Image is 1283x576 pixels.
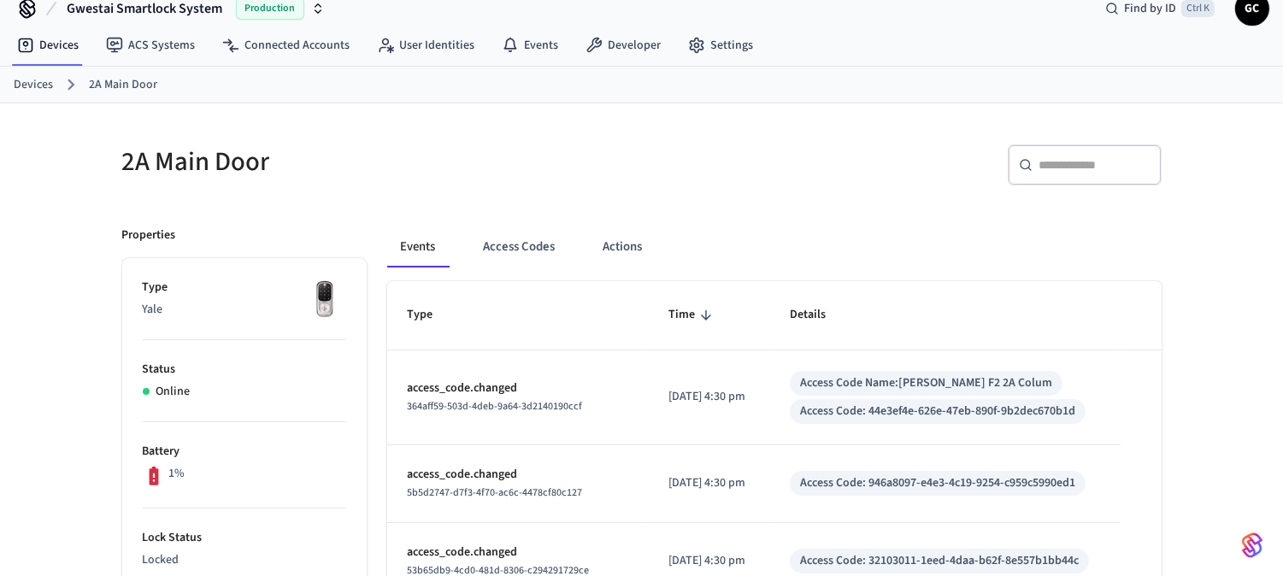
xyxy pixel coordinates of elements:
p: Battery [143,443,346,461]
p: Lock Status [143,529,346,547]
p: Locked [143,551,346,569]
p: Properties [122,226,176,244]
h5: 2A Main Door [122,144,632,179]
p: [DATE] 4:30 pm [668,388,749,406]
p: Type [143,279,346,297]
p: Online [156,383,191,401]
button: Access Codes [470,226,569,267]
button: Actions [590,226,656,267]
a: Devices [3,30,92,61]
p: access_code.changed [408,466,627,484]
img: Yale Assure Touchscreen Wifi Smart Lock, Satin Nickel, Front [303,279,346,321]
div: Access Code: 946a8097-e4e3-4c19-9254-c959c5990ed1 [800,474,1075,492]
div: Access Code: 32103011-1eed-4daa-b62f-8e557b1bb44c [800,552,1079,570]
p: access_code.changed [408,544,627,561]
a: Events [488,30,572,61]
span: 5b5d2747-d7f3-4f70-ac6c-4478cf80c127 [408,485,583,500]
div: ant example [387,226,1162,267]
p: Yale [143,301,346,319]
span: Details [790,302,848,328]
a: 2A Main Door [89,76,157,94]
a: Connected Accounts [209,30,363,61]
div: Access Code Name: [PERSON_NAME] F2 2A Colum [800,374,1052,392]
div: Access Code: 44e3ef4e-626e-47eb-890f-9b2dec670b1d [800,403,1075,420]
p: [DATE] 4:30 pm [668,474,749,492]
span: 364aff59-503d-4deb-9a64-3d2140190ccf [408,399,583,414]
span: Time [668,302,717,328]
a: Settings [674,30,767,61]
p: [DATE] 4:30 pm [668,552,749,570]
img: SeamLogoGradient.69752ec5.svg [1242,532,1262,559]
p: 1% [168,465,185,483]
p: access_code.changed [408,379,627,397]
a: User Identities [363,30,488,61]
span: Type [408,302,456,328]
a: Developer [572,30,674,61]
a: Devices [14,76,53,94]
p: Status [143,361,346,379]
a: ACS Systems [92,30,209,61]
button: Events [387,226,450,267]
